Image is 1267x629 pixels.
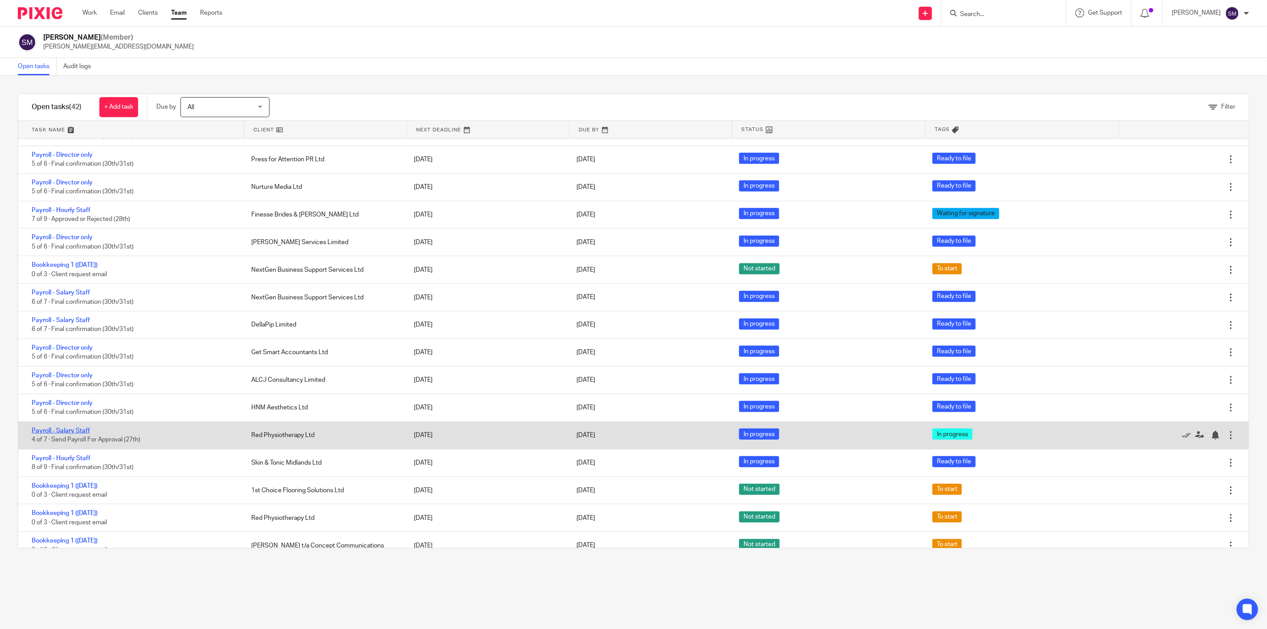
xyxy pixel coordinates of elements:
p: [PERSON_NAME][EMAIL_ADDRESS][DOMAIN_NAME] [43,42,194,51]
span: 5 of 6 · Final confirmation (30th/31st) [32,161,134,167]
div: [DATE] [405,454,568,472]
a: Clients [138,8,158,17]
span: Not started [739,539,780,550]
span: In progress [739,208,779,219]
span: In progress [739,429,779,440]
div: [DATE] [405,537,568,555]
span: Ready to file [932,291,976,302]
a: Bookkeeping 1 ([DATE]) [32,510,98,516]
a: + Add task [99,97,138,117]
div: Get Smart Accountants Ltd [242,343,405,361]
span: In progress [739,291,779,302]
span: [DATE] [576,294,595,301]
span: Status [741,126,764,133]
a: Bookkeeping 1 ([DATE]) [32,262,98,268]
span: All [188,104,194,110]
span: Not started [739,484,780,495]
span: 0 of 3 · Client request email [32,519,107,526]
span: Ready to file [932,180,976,192]
span: Ready to file [932,153,976,164]
span: [DATE] [576,377,595,383]
h1: Open tasks [32,102,82,112]
span: Ready to file [932,236,976,247]
div: HNM Aesthetics Ltd [242,399,405,417]
div: [PERSON_NAME] Services Limited [242,233,405,251]
div: [DATE] [405,206,568,224]
span: Ready to file [932,319,976,330]
span: To start [932,263,962,274]
img: svg%3E [1225,6,1239,20]
div: [DATE] [405,261,568,279]
a: Payroll - Director only [32,372,93,379]
a: Payroll - Salary Staff [32,428,90,434]
div: [DATE] [405,399,568,417]
a: Audit logs [63,58,98,75]
span: [DATE] [576,487,595,494]
span: 8 of 9 · Final confirmation (30th/31st) [32,464,134,470]
a: Payroll - Hourly Staff [32,207,90,213]
a: Bookkeeping 1 ([DATE]) [32,538,98,544]
span: To start [932,484,962,495]
a: Email [110,8,125,17]
span: [DATE] [576,404,595,411]
p: [PERSON_NAME] [1172,8,1221,17]
span: Ready to file [932,456,976,467]
div: NextGen Business Support Services Ltd [242,261,405,279]
span: [DATE] [576,267,595,273]
span: In progress [739,153,779,164]
div: ALCJ Consultancy Limited [242,371,405,389]
span: [DATE] [576,184,595,190]
span: Not started [739,263,780,274]
p: Due by [156,102,176,111]
span: [DATE] [576,239,595,245]
div: Nurture Media Ltd [242,178,405,196]
input: Search [959,11,1039,19]
span: To start [932,511,962,523]
div: [DATE] [405,426,568,444]
a: Team [171,8,187,17]
a: Payroll - Director only [32,400,93,406]
div: NextGen Business Support Services Ltd [242,289,405,306]
span: 5 of 6 · Final confirmation (30th/31st) [32,354,134,360]
a: Open tasks [18,58,57,75]
span: In progress [932,429,973,440]
div: [DATE] [405,233,568,251]
span: 5 of 6 · Final confirmation (30th/31st) [32,244,134,250]
a: Payroll - Director only [32,345,93,351]
a: Mark as done [1182,431,1195,440]
span: [DATE] [576,432,595,438]
img: svg%3E [18,33,37,52]
div: [DATE] [405,343,568,361]
span: 5 of 6 · Final confirmation (30th/31st) [32,134,134,140]
span: In progress [739,180,779,192]
span: Ready to file [932,373,976,384]
div: [DATE] [405,289,568,306]
div: [PERSON_NAME] t/a Concept Communications [242,537,405,555]
div: [DATE] [405,509,568,527]
span: 0 of 3 · Client request email [32,271,107,278]
span: 5 of 6 · Final confirmation (30th/31st) [32,409,134,415]
span: 0 of 3 · Client request email [32,547,107,553]
span: [DATE] [576,322,595,328]
span: In progress [739,373,779,384]
span: 7 of 9 · Approved or Rejected (28th) [32,216,130,222]
span: [DATE] [576,515,595,521]
span: 5 of 6 · Final confirmation (30th/31st) [32,188,134,195]
span: 6 of 7 · Final confirmation (30th/31st) [32,299,134,305]
span: (Member) [101,34,133,41]
span: Not started [739,511,780,523]
span: [DATE] [576,460,595,466]
span: 4 of 7 · Send Payroll For Approval (27th) [32,437,140,443]
div: Skin & Tonic Midlands Ltd [242,454,405,472]
div: Press for Attention PR Ltd [242,151,405,168]
span: Tags [935,126,950,133]
div: [DATE] [405,151,568,168]
span: [DATE] [576,156,595,163]
a: Payroll - Director only [32,180,93,186]
span: In progress [739,456,779,467]
div: Red Physiotherapy Ltd [242,509,405,527]
div: DellaPip Limited [242,316,405,334]
div: [DATE] [405,316,568,334]
span: In progress [739,346,779,357]
span: 0 of 3 · Client request email [32,492,107,498]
